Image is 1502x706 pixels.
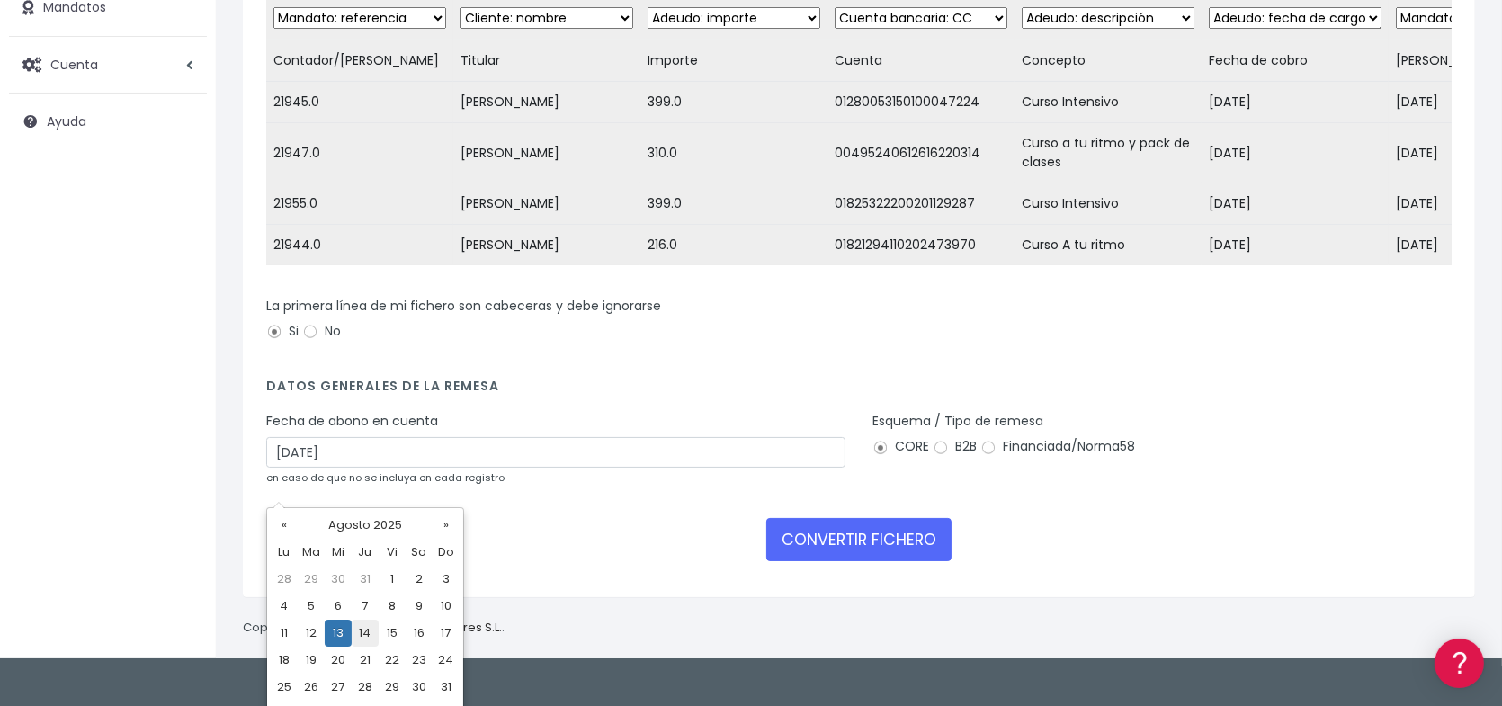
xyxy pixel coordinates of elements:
label: B2B [933,437,977,456]
div: Convertir ficheros [18,199,342,216]
th: Mi [325,539,352,566]
a: Cuenta [9,46,207,84]
td: [DATE] [1202,183,1389,225]
a: Perfiles de empresas [18,311,342,339]
a: API [18,460,342,487]
td: Importe [640,40,827,82]
td: [DATE] [1202,82,1389,123]
td: 18 [271,647,298,674]
td: [DATE] [1202,225,1389,266]
td: 17 [433,620,460,647]
td: 10 [433,593,460,620]
a: Formatos [18,228,342,255]
td: 28 [352,674,379,701]
td: [PERSON_NAME] [453,123,640,183]
td: 29 [298,566,325,593]
th: Ju [352,539,379,566]
td: 16 [406,620,433,647]
label: Esquema / Tipo de remesa [872,412,1043,431]
td: 2 [406,566,433,593]
td: 3 [433,566,460,593]
td: 6 [325,593,352,620]
th: Agosto 2025 [298,512,433,539]
td: 8 [379,593,406,620]
a: General [18,386,342,414]
td: Concepto [1015,40,1202,82]
td: 12 [298,620,325,647]
td: 13 [325,620,352,647]
td: [PERSON_NAME] [453,183,640,225]
td: 216.0 [640,225,827,266]
td: Curso a tu ritmo y pack de clases [1015,123,1202,183]
td: Titular [453,40,640,82]
td: [DATE] [1202,123,1389,183]
td: 23 [406,647,433,674]
td: 21955.0 [266,183,453,225]
td: Curso Intensivo [1015,183,1202,225]
div: Facturación [18,357,342,374]
div: Información general [18,125,342,142]
a: Información general [18,153,342,181]
td: 00495240612616220314 [827,123,1015,183]
a: Videotutoriales [18,283,342,311]
td: 7 [352,593,379,620]
small: en caso de que no se incluya en cada registro [266,470,505,485]
span: Cuenta [50,55,98,73]
td: 26 [298,674,325,701]
td: [PERSON_NAME] [453,82,640,123]
label: Financiada/Norma58 [980,437,1135,456]
td: 4 [271,593,298,620]
td: 24 [433,647,460,674]
button: CONVERTIR FICHERO [766,518,952,561]
td: 01280053150100047224 [827,82,1015,123]
td: 22 [379,647,406,674]
td: 01825322200201129287 [827,183,1015,225]
td: 1 [379,566,406,593]
td: 399.0 [640,82,827,123]
a: Ayuda [9,103,207,140]
td: 11 [271,620,298,647]
label: La primera línea de mi fichero son cabeceras y debe ignorarse [266,297,661,316]
td: 20 [325,647,352,674]
td: 21 [352,647,379,674]
td: Cuenta [827,40,1015,82]
td: Contador/[PERSON_NAME] [266,40,453,82]
td: 21947.0 [266,123,453,183]
td: 28 [271,566,298,593]
td: 21945.0 [266,82,453,123]
th: Lu [271,539,298,566]
a: POWERED BY ENCHANT [247,518,346,535]
td: 27 [325,674,352,701]
td: 01821294110202473970 [827,225,1015,266]
td: 31 [352,566,379,593]
div: Programadores [18,432,342,449]
label: No [302,322,341,341]
th: Do [433,539,460,566]
th: Sa [406,539,433,566]
td: 5 [298,593,325,620]
p: Copyright © 2025 . [243,619,505,638]
td: 25 [271,674,298,701]
label: Fecha de abono en cuenta [266,412,438,431]
label: Si [266,322,299,341]
td: 310.0 [640,123,827,183]
td: 21944.0 [266,225,453,266]
td: 15 [379,620,406,647]
h4: Datos generales de la remesa [266,379,1452,403]
td: 19 [298,647,325,674]
button: Contáctanos [18,481,342,513]
td: 399.0 [640,183,827,225]
td: Fecha de cobro [1202,40,1389,82]
th: Ma [298,539,325,566]
td: 31 [433,674,460,701]
a: Problemas habituales [18,255,342,283]
td: 30 [325,566,352,593]
td: Curso Intensivo [1015,82,1202,123]
span: Ayuda [47,112,86,130]
td: Curso A tu ritmo [1015,225,1202,266]
td: 14 [352,620,379,647]
td: 29 [379,674,406,701]
th: » [433,512,460,539]
label: CORE [872,437,929,456]
th: « [271,512,298,539]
